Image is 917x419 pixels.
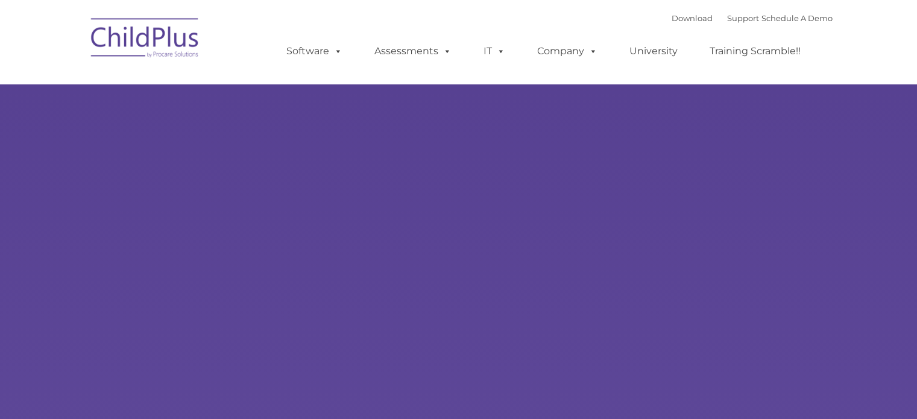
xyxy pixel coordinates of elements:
[761,13,833,23] a: Schedule A Demo
[698,39,813,63] a: Training Scramble!!
[617,39,690,63] a: University
[727,13,759,23] a: Support
[274,39,355,63] a: Software
[362,39,464,63] a: Assessments
[471,39,517,63] a: IT
[672,13,713,23] a: Download
[85,10,206,70] img: ChildPlus by Procare Solutions
[672,13,833,23] font: |
[525,39,610,63] a: Company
